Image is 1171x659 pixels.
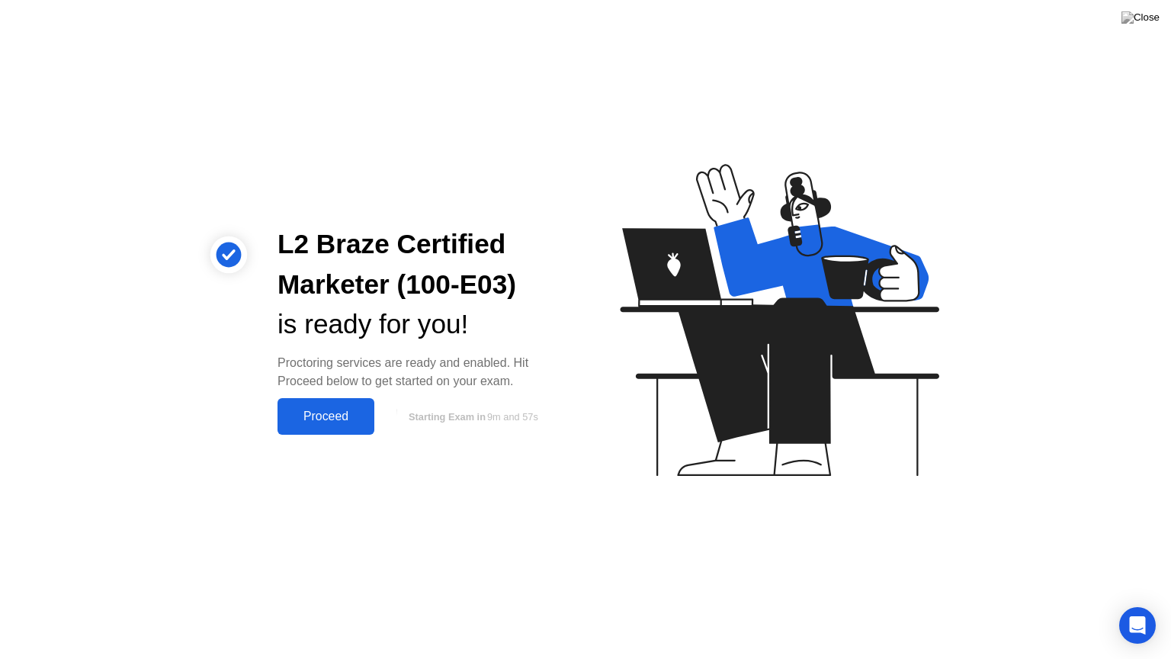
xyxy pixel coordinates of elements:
[278,354,561,391] div: Proctoring services are ready and enabled. Hit Proceed below to get started on your exam.
[1119,607,1156,644] div: Open Intercom Messenger
[278,398,374,435] button: Proceed
[1121,11,1160,24] img: Close
[278,304,561,345] div: is ready for you!
[278,224,561,305] div: L2 Braze Certified Marketer (100-E03)
[382,402,561,431] button: Starting Exam in9m and 57s
[282,410,370,423] div: Proceed
[487,411,538,423] span: 9m and 57s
